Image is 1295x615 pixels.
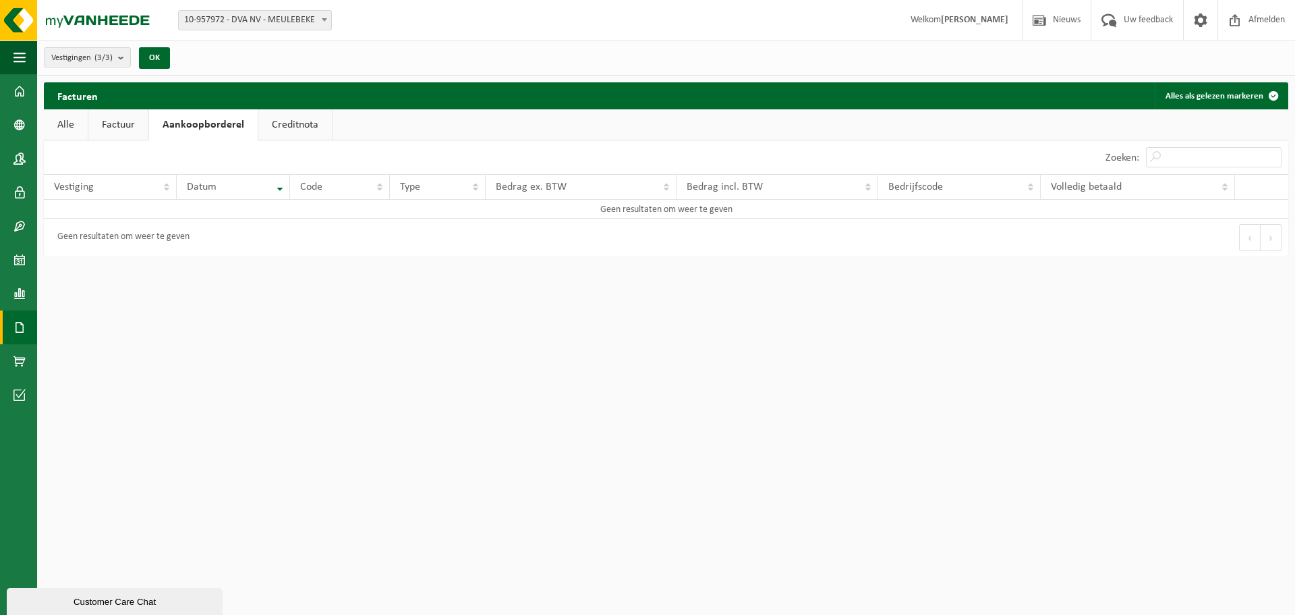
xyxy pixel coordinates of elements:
count: (3/3) [94,53,113,62]
div: Geen resultaten om weer te geven [51,225,190,250]
h2: Facturen [44,82,111,109]
button: Vestigingen(3/3) [44,47,131,68]
a: Factuur [88,109,148,140]
button: Next [1261,224,1282,251]
span: Volledig betaald [1051,182,1122,192]
a: Creditnota [258,109,332,140]
td: Geen resultaten om weer te geven [44,200,1288,219]
iframe: chat widget [7,585,225,615]
span: Bedrag ex. BTW [496,182,567,192]
span: 10-957972 - DVA NV - MEULEBEKE [178,10,332,30]
span: Bedrijfscode [888,182,943,192]
span: Vestiging [54,182,94,192]
span: Code [300,182,322,192]
span: Type [400,182,420,192]
span: 10-957972 - DVA NV - MEULEBEKE [179,11,331,30]
span: Vestigingen [51,48,113,68]
span: Datum [187,182,217,192]
label: Zoeken: [1105,153,1139,163]
a: Alle [44,109,88,140]
strong: [PERSON_NAME] [941,15,1008,25]
button: Alles als gelezen markeren [1155,82,1287,109]
button: OK [139,47,170,69]
button: Previous [1239,224,1261,251]
a: Aankoopborderel [149,109,258,140]
span: Bedrag incl. BTW [687,182,763,192]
